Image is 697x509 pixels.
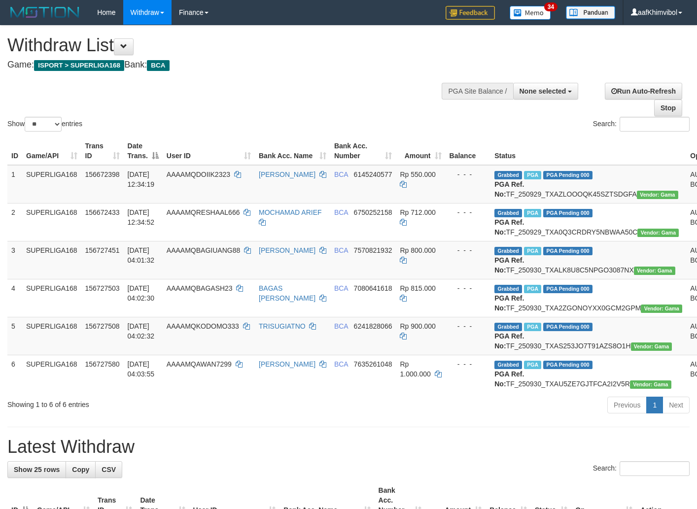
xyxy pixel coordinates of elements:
[620,117,690,132] input: Search:
[354,322,392,330] span: Copy 6241828066 to clipboard
[259,208,322,216] a: MOCHAMAD ARIEF
[124,137,163,165] th: Date Trans.: activate to sort column descending
[354,208,392,216] span: Copy 6750252158 to clipboard
[490,165,686,204] td: TF_250929_TXAZLOOOQK45SZTSDGFA
[494,361,522,369] span: Grabbed
[7,279,22,317] td: 4
[524,171,541,179] span: Marked by aafsoycanthlai
[7,396,283,409] div: Showing 1 to 6 of 6 entries
[330,137,396,165] th: Bank Acc. Number: activate to sort column ascending
[524,323,541,331] span: Marked by aafchoeunmanni
[446,6,495,20] img: Feedback.jpg
[494,285,522,293] span: Grabbed
[510,6,551,20] img: Button%20Memo.svg
[128,360,155,378] span: [DATE] 04:03:55
[524,361,541,369] span: Marked by aafchoeunmanni
[102,466,116,474] span: CSV
[167,360,232,368] span: AAAAMQAWAN7299
[607,397,647,413] a: Previous
[400,208,435,216] span: Rp 712.000
[22,279,81,317] td: SUPERLIGA168
[167,170,230,178] span: AAAAMQDOIIK2323
[334,284,348,292] span: BCA
[7,5,82,20] img: MOTION_logo.png
[494,332,524,350] b: PGA Ref. No:
[334,208,348,216] span: BCA
[494,180,524,198] b: PGA Ref. No:
[543,171,592,179] span: PGA Pending
[641,305,682,313] span: Vendor URL: https://trx31.1velocity.biz
[490,317,686,355] td: TF_250930_TXAS253JO7T91AZS8O1H
[593,461,690,476] label: Search:
[167,208,240,216] span: AAAAMQRESHAAL666
[7,165,22,204] td: 1
[34,60,124,71] span: ISPORT > SUPERLIGA168
[259,322,306,330] a: TRISUGIATNO
[85,170,120,178] span: 156672398
[81,137,124,165] th: Trans ID: activate to sort column ascending
[490,203,686,241] td: TF_250929_TXA0Q3CRDRY5NBWAA50C
[396,137,445,165] th: Amount: activate to sort column ascending
[7,317,22,355] td: 5
[95,461,122,478] a: CSV
[22,165,81,204] td: SUPERLIGA168
[334,322,348,330] span: BCA
[354,284,392,292] span: Copy 7080641618 to clipboard
[163,137,255,165] th: User ID: activate to sort column ascending
[85,246,120,254] span: 156727451
[646,397,663,413] a: 1
[654,100,682,116] a: Stop
[147,60,169,71] span: BCA
[450,207,487,217] div: - - -
[22,241,81,279] td: SUPERLIGA168
[400,170,435,178] span: Rp 550.000
[450,359,487,369] div: - - -
[14,466,60,474] span: Show 25 rows
[620,461,690,476] input: Search:
[400,322,435,330] span: Rp 900.000
[450,283,487,293] div: - - -
[637,191,678,199] span: Vendor URL: https://trx31.1velocity.biz
[543,361,592,369] span: PGA Pending
[662,397,690,413] a: Next
[490,137,686,165] th: Status
[494,218,524,236] b: PGA Ref. No:
[593,117,690,132] label: Search:
[334,170,348,178] span: BCA
[85,322,120,330] span: 156727508
[22,317,81,355] td: SUPERLIGA168
[7,137,22,165] th: ID
[442,83,513,100] div: PGA Site Balance /
[259,284,315,302] a: BAGAS [PERSON_NAME]
[630,380,671,389] span: Vendor URL: https://trx31.1velocity.biz
[637,229,679,237] span: Vendor URL: https://trx31.1velocity.biz
[543,209,592,217] span: PGA Pending
[494,171,522,179] span: Grabbed
[490,241,686,279] td: TF_250930_TXALK8U8C5NPGO3087NX
[334,360,348,368] span: BCA
[7,355,22,393] td: 6
[450,170,487,179] div: - - -
[72,466,89,474] span: Copy
[167,322,239,330] span: AAAAMQKODOMO333
[524,285,541,293] span: Marked by aafchoeunmanni
[7,203,22,241] td: 2
[494,370,524,388] b: PGA Ref. No:
[524,209,541,217] span: Marked by aafsoycanthlai
[490,355,686,393] td: TF_250930_TXAU5ZE7GJTFCA2I2V5R
[450,321,487,331] div: - - -
[7,461,66,478] a: Show 25 rows
[631,342,672,351] span: Vendor URL: https://trx31.1velocity.biz
[520,87,566,95] span: None selected
[22,203,81,241] td: SUPERLIGA168
[128,322,155,340] span: [DATE] 04:02:32
[7,60,455,70] h4: Game: Bank:
[25,117,62,132] select: Showentries
[128,170,155,188] span: [DATE] 12:34:19
[400,284,435,292] span: Rp 815.000
[543,323,592,331] span: PGA Pending
[7,241,22,279] td: 3
[167,284,233,292] span: AAAAMQBAGASH23
[66,461,96,478] a: Copy
[128,208,155,226] span: [DATE] 12:34:52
